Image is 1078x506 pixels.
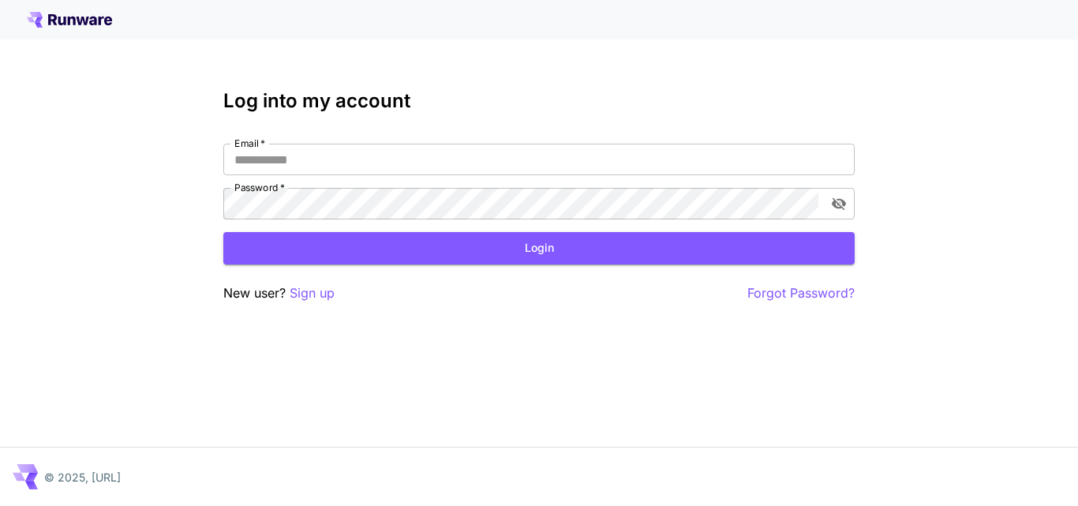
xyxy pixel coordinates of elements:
[234,181,285,194] label: Password
[290,283,335,303] button: Sign up
[234,137,265,150] label: Email
[223,232,855,264] button: Login
[223,90,855,112] h3: Log into my account
[747,283,855,303] button: Forgot Password?
[223,283,335,303] p: New user?
[825,189,853,218] button: toggle password visibility
[44,469,121,485] p: © 2025, [URL]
